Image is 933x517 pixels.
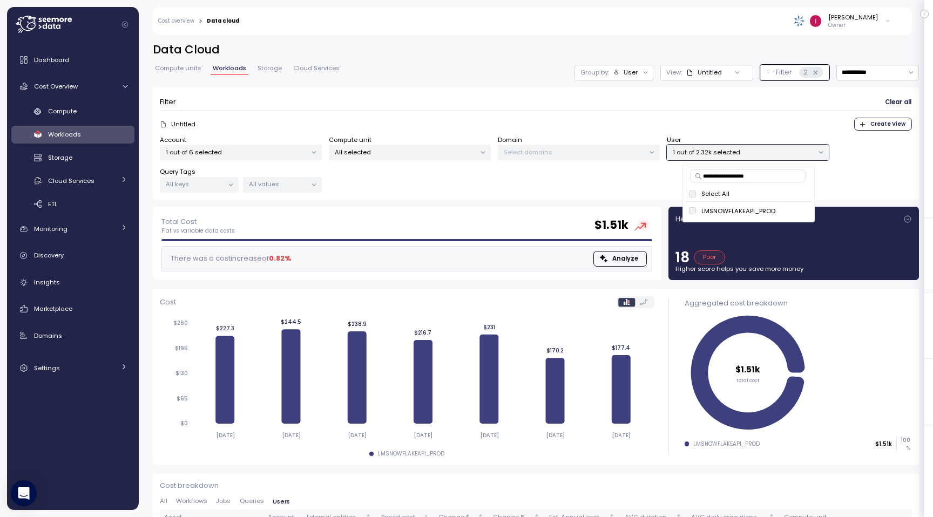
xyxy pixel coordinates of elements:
p: View: [666,68,682,77]
label: Compute unit [329,135,371,145]
tspan: $244.5 [281,319,301,326]
p: 18 [675,250,689,264]
a: Monitoring [11,218,134,240]
tspan: [DATE] [215,432,234,439]
div: Aggregated cost breakdown [685,298,910,309]
span: Storage [258,65,282,71]
tspan: $170.2 [546,348,564,355]
span: Storage [48,153,72,162]
a: Dashboard [11,49,134,71]
a: Marketplace [11,298,134,319]
tspan: $195 [175,345,188,352]
span: Workloads [213,65,246,71]
tspan: $216.7 [414,329,431,336]
span: Workflows [176,498,207,504]
img: 68790ce639d2d68da1992664.PNG [794,15,805,26]
h2: $ 1.51k [594,217,628,233]
img: ACg8ocKLuhHFaZBJRg6H14Zm3JrTaqN1bnDy5ohLcNYWE-rfMITsOg=s96-c [810,15,821,26]
a: Cloud Services [11,172,134,189]
tspan: [DATE] [479,432,498,439]
button: Clear all [884,94,912,110]
span: Cost Overview [34,82,78,91]
span: Clear all [885,95,911,110]
p: Filter [160,97,176,107]
label: User [667,135,681,145]
tspan: Total cost [736,376,760,383]
span: Settings [34,364,60,372]
tspan: $238.9 [347,321,366,328]
tspan: $0 [180,420,188,427]
div: Data cloud [207,18,239,24]
span: Users [273,499,290,505]
p: 1 out of 6 selected [166,148,307,157]
a: Insights [11,271,134,293]
tspan: [DATE] [282,432,301,439]
tspan: $260 [173,320,188,327]
tspan: [DATE] [612,432,631,439]
a: Cost Overview [11,76,134,97]
span: Dashboard [34,56,69,64]
span: Create View [870,118,905,130]
span: Queries [240,498,264,504]
tspan: [DATE] [546,432,565,439]
span: Analyze [612,251,638,266]
p: All values [249,180,307,188]
p: Owner [828,22,878,29]
p: Total Cost [161,216,235,227]
p: $1.51k [875,440,892,448]
tspan: $231 [483,324,495,331]
span: Cloud Services [293,65,340,71]
span: Jobs [216,498,231,504]
a: Discovery [11,245,134,267]
p: Health score [675,214,720,225]
p: Untitled [171,120,195,128]
div: LMSNOWFLAKEAPI_PROD [378,450,444,458]
button: Filter2 [760,65,829,80]
span: Cloud Services [48,176,94,185]
p: Flat vs variable data costs [161,227,235,235]
p: Select domains [504,148,645,157]
span: ETL [48,200,57,208]
span: Marketplace [34,304,72,313]
div: Poor [694,250,726,264]
p: Cost breakdown [160,480,912,491]
p: Select All [701,189,729,198]
a: Storage [11,149,134,167]
p: LMSNOWFLAKEAPI_PROD [701,207,775,215]
p: Cost [160,297,176,308]
button: Collapse navigation [118,21,132,29]
div: Untitled [686,68,722,77]
tspan: $1.51k [735,364,760,375]
p: All keys [166,180,224,188]
a: Domains [11,325,134,346]
div: 0.82 % [269,253,291,264]
p: 1 out of 2.32k selected [673,148,814,157]
a: Workloads [11,126,134,144]
div: > [199,18,202,25]
span: Insights [34,278,60,287]
span: Compute units [155,65,201,71]
label: Query Tags [160,167,195,177]
a: Settings [11,357,134,379]
p: Higher score helps you save more money [675,264,912,273]
tspan: $130 [175,370,188,377]
p: Filter [776,67,792,78]
p: All selected [335,148,476,157]
a: ETL [11,195,134,213]
label: Domain [498,135,522,145]
div: [PERSON_NAME] [828,13,878,22]
div: User [624,68,638,77]
span: All [160,498,167,504]
span: Monitoring [34,225,67,233]
h2: Data Cloud [153,42,919,58]
p: Group by: [580,68,609,77]
p: 100 % [897,437,910,451]
div: There was a cost increase of [167,253,291,264]
div: Open Intercom Messenger [11,480,37,506]
tspan: $177.4 [612,345,630,352]
span: Domains [34,331,62,340]
a: Compute [11,103,134,120]
p: 2 [803,67,808,78]
button: Analyze [593,251,647,267]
